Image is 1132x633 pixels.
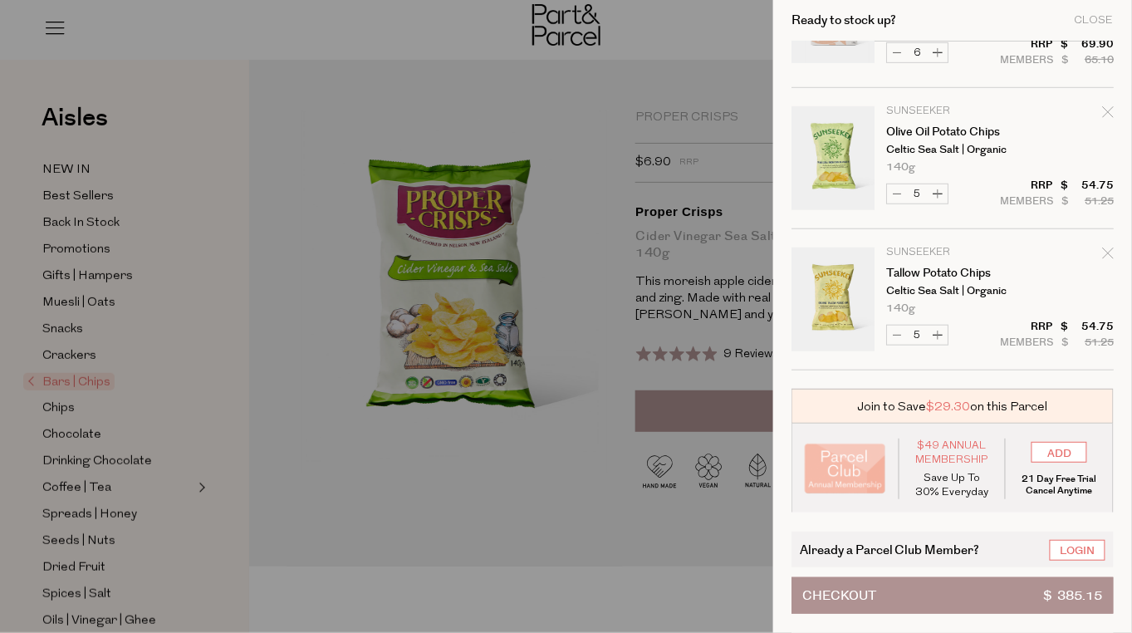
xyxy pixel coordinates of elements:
h2: Ready to stock up? [791,14,897,27]
a: Tallow Potato Chips [886,267,1015,279]
div: Remove Tallow Potato Chips [1102,245,1114,267]
input: QTY Alaskan Salmon [907,43,928,62]
span: 140g [886,303,915,314]
p: Save Up To 30% Everyday [912,471,993,499]
input: QTY Tallow Potato Chips [907,326,928,345]
button: Checkout$ 385.15 [791,577,1114,614]
span: $29.30 [927,398,971,415]
input: QTY Olive Oil Potato Chips [907,184,928,204]
span: Already a Parcel Club Member? [800,540,980,559]
p: Celtic Sea Salt | Organic [886,145,1015,155]
span: $49 Annual Membership [912,439,993,467]
div: Close [1075,15,1114,26]
div: Remove Olive Oil Potato Chips [1102,104,1114,126]
p: 21 Day Free Trial Cancel Anytime [1018,474,1100,497]
span: 140g [886,162,915,173]
p: Sunseeker [886,106,1015,116]
span: $ 385.15 [1044,578,1103,613]
a: Login [1050,540,1105,561]
div: Join to Save on this Parcel [791,389,1114,424]
a: Olive Oil Potato Chips [886,126,1015,138]
span: Checkout [802,578,876,613]
p: Celtic Sea Salt | Organic [886,286,1015,297]
input: ADD [1032,442,1087,463]
p: Sunseeker [886,248,1015,258]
